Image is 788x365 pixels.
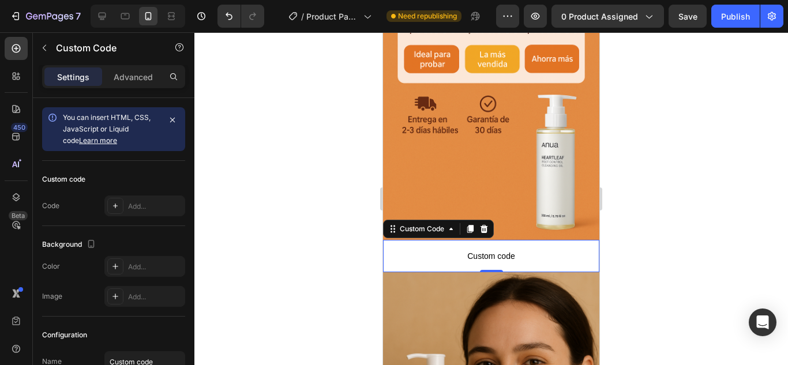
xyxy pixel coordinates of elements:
div: Code [42,201,59,211]
div: Beta [9,211,28,220]
span: You can insert HTML, CSS, JavaScript or Liquid code [63,113,151,145]
span: Need republishing [398,11,457,21]
button: Publish [711,5,760,28]
div: Undo/Redo [217,5,264,28]
div: Image [42,291,62,302]
span: Product Page - [DATE] 12:51:56 [306,10,359,22]
span: 0 product assigned [561,10,638,22]
span: Save [678,12,697,21]
div: Add... [128,262,182,272]
a: Learn more [79,136,117,145]
div: Add... [128,292,182,302]
div: 450 [11,123,28,132]
span: / [301,10,304,22]
iframe: Design area [383,32,599,365]
div: Add... [128,201,182,212]
div: Color [42,261,60,272]
p: 7 [76,9,81,23]
div: Publish [721,10,750,22]
div: Open Intercom Messenger [749,308,776,336]
button: 0 product assigned [551,5,664,28]
button: 7 [5,5,86,28]
p: Advanced [114,71,153,83]
div: Custom code [42,174,85,185]
div: Background [42,237,98,253]
div: Configuration [42,330,87,340]
p: Settings [57,71,89,83]
p: Custom Code [56,41,154,55]
button: Save [669,5,707,28]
